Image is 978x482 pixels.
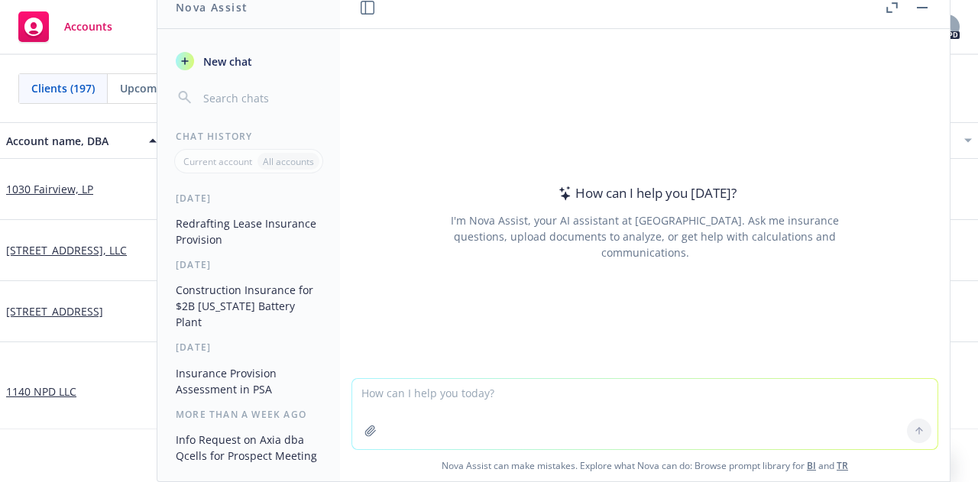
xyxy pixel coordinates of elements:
a: [STREET_ADDRESS] [6,303,103,319]
a: BI [807,459,816,472]
input: Search chats [200,87,322,108]
button: Construction Insurance for $2B [US_STATE] Battery Plant [170,277,328,335]
div: [DATE] [157,192,340,205]
div: [DATE] [157,341,340,354]
button: Info Request on Axia dba Qcells for Prospect Meeting [170,427,328,468]
div: I'm Nova Assist, your AI assistant at [GEOGRAPHIC_DATA]. Ask me insurance questions, upload docum... [430,212,860,260]
div: [DATE] [157,258,340,271]
div: More than a week ago [157,408,340,421]
p: Current account [183,155,252,168]
div: How can I help you [DATE]? [554,183,737,203]
a: 1030 Fairview, LP [6,181,93,197]
a: Accounts [12,5,118,48]
div: Account name, DBA [6,133,140,149]
button: Redrafting Lease Insurance Provision [170,211,328,252]
a: TR [837,459,848,472]
span: Nova Assist can make mistakes. Explore what Nova can do: Browse prompt library for and [346,450,944,481]
a: [STREET_ADDRESS], LLC [6,242,127,258]
div: Chat History [157,130,340,143]
span: Upcoming renewals (56) [120,80,244,96]
button: Insurance Provision Assessment in PSA [170,361,328,402]
a: 1140 NPD LLC [6,383,76,400]
span: Accounts [64,21,112,33]
span: New chat [200,53,252,70]
p: All accounts [263,155,314,168]
button: New chat [170,47,328,75]
span: Clients (197) [31,80,95,96]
